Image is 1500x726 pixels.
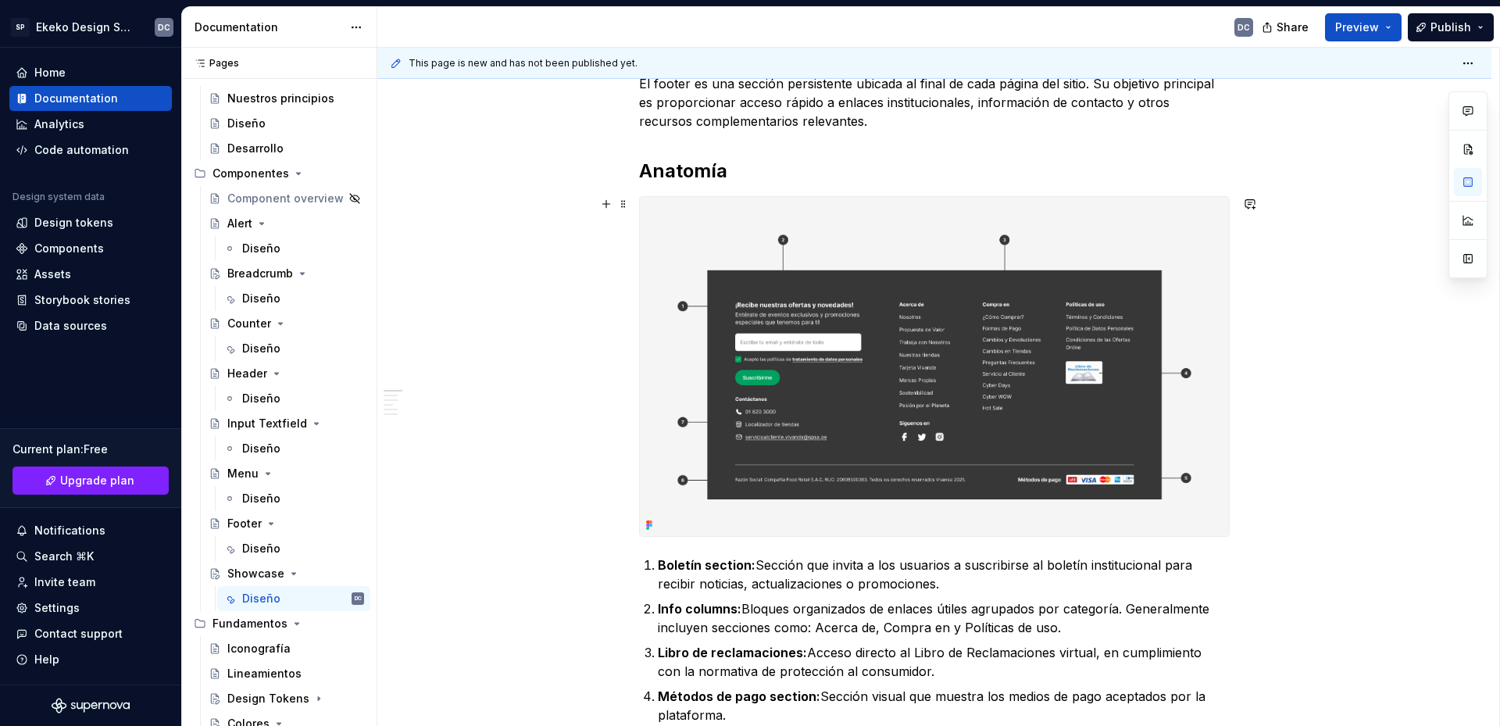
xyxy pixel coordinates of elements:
a: Invite team [9,570,172,595]
a: Alert [202,211,370,236]
strong: Métodos de pago section: [658,688,820,704]
div: Data sources [34,318,107,334]
button: Notifications [9,518,172,543]
span: Upgrade plan [60,473,134,488]
div: Assets [34,266,71,282]
a: Component overview [202,186,370,211]
a: Menu [202,461,370,486]
a: Analytics [9,112,172,137]
p: Bloques organizados de enlaces útiles agrupados por categoría. Generalmente incluyen secciones co... [658,599,1230,637]
button: Publish [1408,13,1494,41]
p: Acceso directo al Libro de Reclamaciones virtual, en cumplimiento con la normativa de protección ... [658,643,1230,681]
div: Header [227,366,267,381]
a: Design tokens [9,210,172,235]
div: Component overview [227,191,344,206]
div: Contact support [34,626,123,642]
a: Nuestros principios [202,86,370,111]
a: Diseño [217,286,370,311]
button: SPEkeko Design SystemDC [3,10,178,44]
div: Settings [34,600,80,616]
a: Footer [202,511,370,536]
div: Diseño [242,591,280,606]
div: Diseño [242,291,280,306]
button: Preview [1325,13,1402,41]
a: Components [9,236,172,261]
div: Documentation [195,20,342,35]
p: El footer es una sección persistente ubicada al final de cada página del sitio. Su objetivo princ... [639,74,1230,131]
a: Input Textfield [202,411,370,436]
div: Showcase [227,566,284,581]
div: Diseño [242,241,280,256]
button: Contact support [9,621,172,646]
div: Alert [227,216,252,231]
a: Home [9,60,172,85]
div: Desarrollo [227,141,284,156]
div: SP [11,18,30,37]
div: Design tokens [34,215,113,231]
span: Preview [1335,20,1379,35]
strong: Info columns: [658,601,741,617]
a: Settings [9,595,172,620]
p: Sección visual que muestra los medios de pago aceptados por la plataforma. [658,687,1230,724]
span: Publish [1430,20,1471,35]
div: Breadcrumb [227,266,293,281]
div: Analytics [34,116,84,132]
div: Diseño [227,116,266,131]
div: Help [34,652,59,667]
div: Diseño [242,541,280,556]
div: DC [158,21,170,34]
a: Lineamientos [202,661,370,686]
p: Sección que invita a los usuarios a suscribirse al boletín institucional para recibir noticias, a... [658,556,1230,593]
button: Share [1254,13,1319,41]
div: Fundamentos [212,616,287,631]
a: Diseño [217,536,370,561]
img: 58694204-ee07-4b48-92e9-963395b3664a.png [640,197,1229,536]
div: Input Textfield [227,416,307,431]
div: Invite team [34,574,95,590]
a: Upgrade plan [12,467,169,495]
a: Documentation [9,86,172,111]
a: Assets [9,262,172,287]
div: Ekeko Design System [36,20,136,35]
a: DiseñoDC [217,586,370,611]
span: This page is new and has not been published yet. [409,57,637,70]
strong: Libro de reclamaciones: [658,645,807,660]
div: Search ⌘K [34,549,94,564]
span: Share [1277,20,1309,35]
a: Code automation [9,138,172,163]
div: Componentes [212,166,289,181]
a: Showcase [202,561,370,586]
div: Current plan : Free [12,442,169,457]
button: Help [9,647,172,672]
div: DC [1237,21,1250,34]
a: Diseño [217,236,370,261]
div: Notifications [34,523,105,538]
div: Diseño [242,441,280,456]
div: Menu [227,466,259,481]
div: Lineamientos [227,666,302,681]
div: Pages [187,57,239,70]
a: Supernova Logo [52,698,130,713]
div: Diseño [242,341,280,356]
a: Diseño [217,436,370,461]
div: Home [34,65,66,80]
div: Components [34,241,104,256]
div: Iconografía [227,641,291,656]
a: Design Tokens [202,686,370,711]
div: Footer [227,516,262,531]
div: Nuestros principios [227,91,334,106]
a: Breadcrumb [202,261,370,286]
div: Design system data [12,191,105,203]
div: Design Tokens [227,691,309,706]
a: Data sources [9,313,172,338]
h2: Anatomía [639,159,1230,184]
a: Desarrollo [202,136,370,161]
div: Componentes [187,161,370,186]
div: Counter [227,316,271,331]
button: Search ⌘K [9,544,172,569]
div: Storybook stories [34,292,130,308]
div: Documentation [34,91,118,106]
a: Diseño [217,336,370,361]
div: Fundamentos [187,611,370,636]
div: DC [355,591,362,606]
